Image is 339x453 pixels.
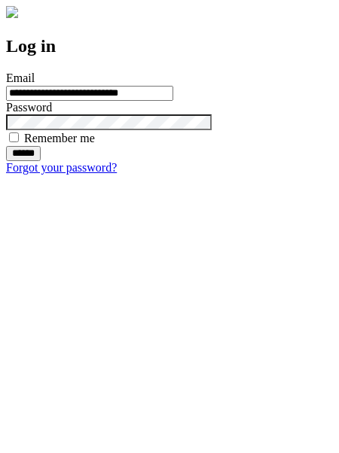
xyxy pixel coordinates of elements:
[6,101,52,114] label: Password
[6,71,35,84] label: Email
[6,161,117,174] a: Forgot your password?
[24,132,95,144] label: Remember me
[6,36,333,56] h2: Log in
[6,6,18,18] img: logo-4e3dc11c47720685a147b03b5a06dd966a58ff35d612b21f08c02c0306f2b779.png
